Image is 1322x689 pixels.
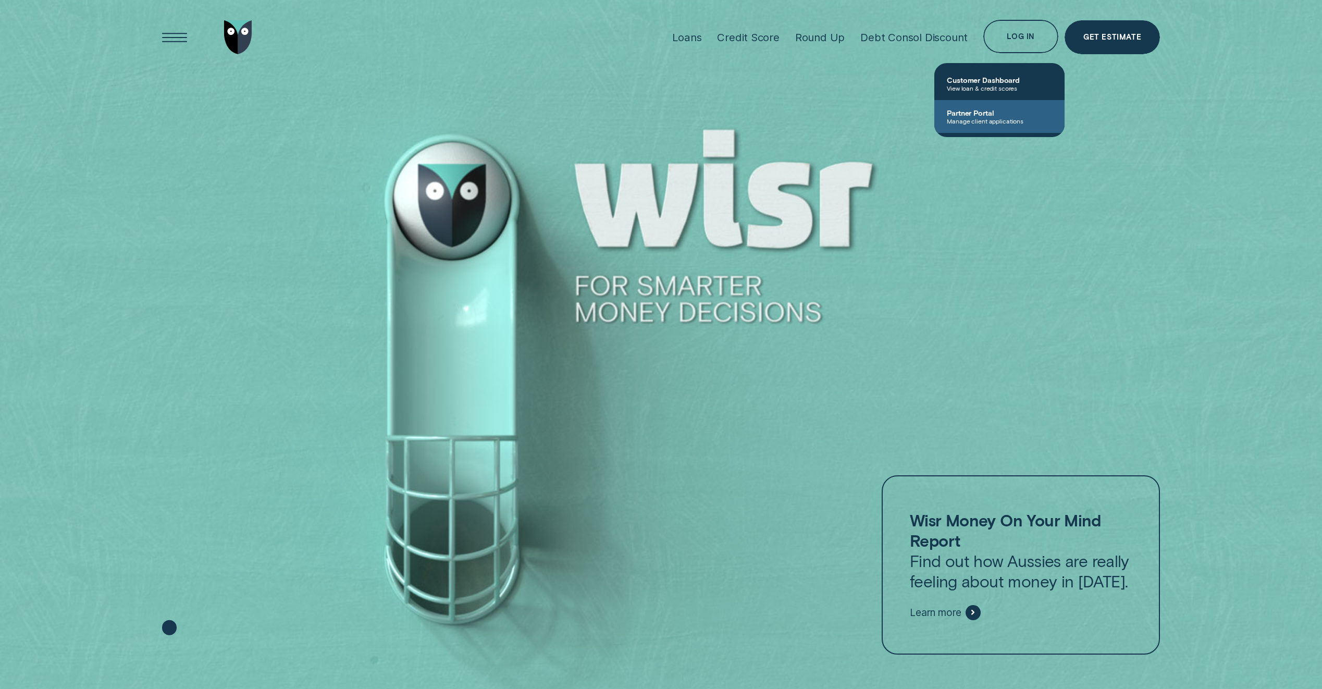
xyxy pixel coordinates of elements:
[947,117,1052,125] span: Manage client applications
[158,20,192,54] button: Open Menu
[934,100,1065,133] a: Partner PortalManage client applications
[672,31,701,44] div: Loans
[882,475,1160,654] a: Wisr Money On Your Mind ReportFind out how Aussies are really feeling about money in [DATE].Learn...
[983,20,1058,54] button: Log in
[910,510,1132,591] p: Find out how Aussies are really feeling about money in [DATE].
[717,31,780,44] div: Credit Score
[1065,20,1160,54] a: Get Estimate
[947,84,1052,92] span: View loan & credit scores
[947,108,1052,117] span: Partner Portal
[860,31,968,44] div: Debt Consol Discount
[934,67,1065,100] a: Customer DashboardView loan & credit scores
[910,510,1101,550] strong: Wisr Money On Your Mind Report
[795,31,845,44] div: Round Up
[224,20,252,54] img: Wisr
[910,606,961,619] span: Learn more
[947,76,1052,84] span: Customer Dashboard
